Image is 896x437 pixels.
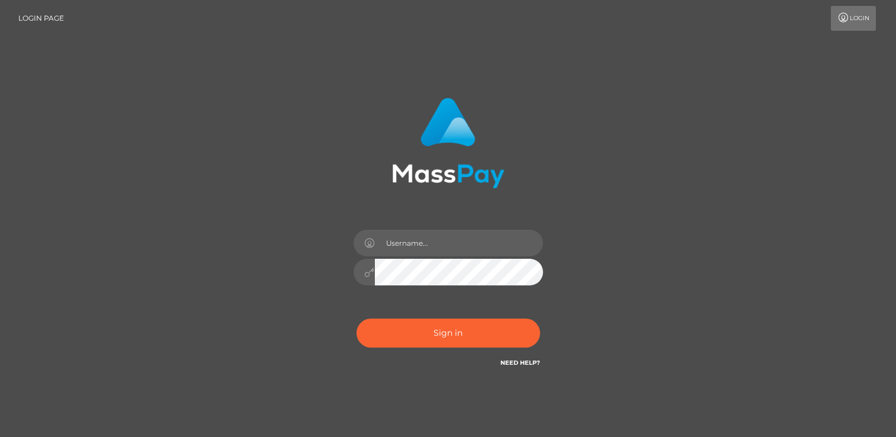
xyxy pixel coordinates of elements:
[375,230,543,256] input: Username...
[18,6,64,31] a: Login Page
[357,319,540,348] button: Sign in
[392,98,505,188] img: MassPay Login
[831,6,876,31] a: Login
[500,359,540,367] a: Need Help?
